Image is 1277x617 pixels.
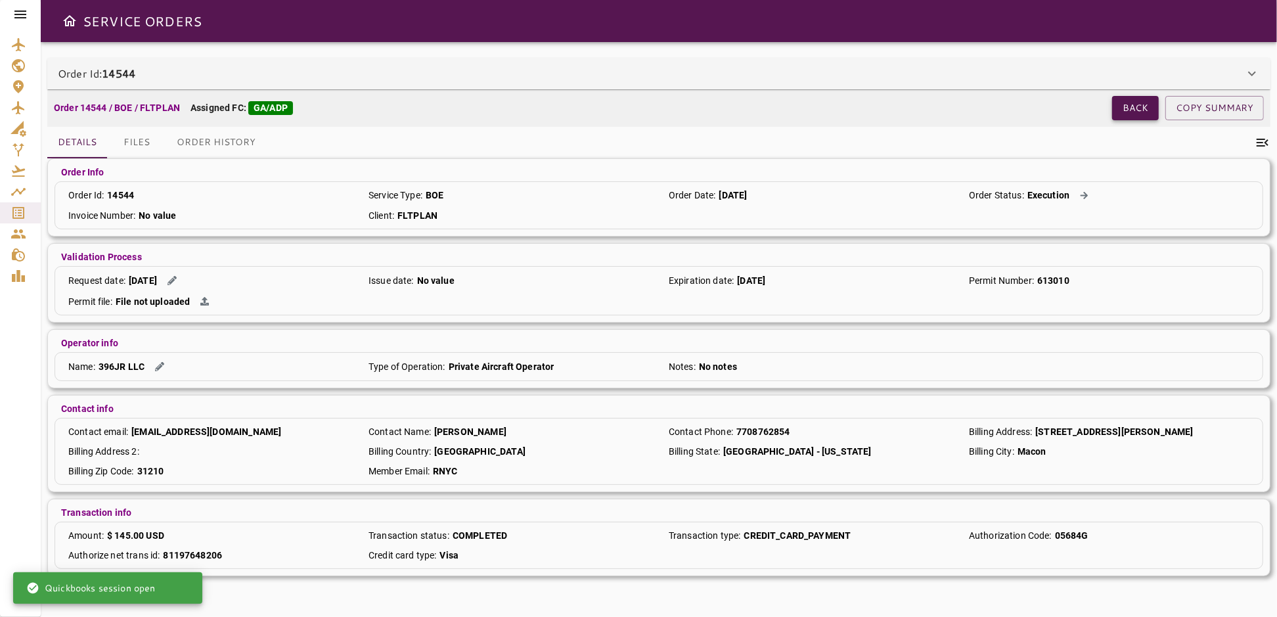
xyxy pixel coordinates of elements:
[699,360,737,373] p: No notes
[969,445,1014,458] p: Billing City :
[669,360,696,373] p: Notes :
[139,209,176,222] p: No value
[83,11,202,32] h6: SERVICE ORDERS
[163,549,222,562] p: 81197648206
[129,274,157,287] p: [DATE]
[736,425,790,438] p: 7708762854
[68,189,104,202] p: Order Id :
[166,127,266,158] button: Order History
[1075,189,1094,202] button: Action
[61,166,104,179] p: Order Info
[969,189,1024,202] p: Order Status :
[248,101,293,115] div: GA/ADP
[1027,189,1069,202] p: Execution
[434,425,506,438] p: [PERSON_NAME]
[369,360,445,373] p: Type of Operation :
[669,445,720,458] p: Billing State :
[131,425,281,438] p: [EMAIL_ADDRESS][DOMAIN_NAME]
[669,529,741,542] p: Transaction type :
[68,549,160,562] p: Authorize net trans id :
[68,425,128,438] p: Contact email :
[26,576,155,600] div: Quickbooks session open
[369,529,449,542] p: Transaction status :
[369,549,437,562] p: Credit card type :
[68,209,135,222] p: Invoice Number :
[68,445,139,458] p: Billing Address 2 :
[369,274,414,287] p: Issue date :
[669,274,734,287] p: Expiration date :
[1018,445,1046,458] p: Macon
[190,101,293,115] p: Assigned FC:
[107,127,166,158] button: Files
[669,425,733,438] p: Contact Phone :
[107,189,134,202] p: 14544
[369,445,431,458] p: Billing Country :
[1055,529,1088,542] p: 05684G
[162,273,182,288] button: Edit
[737,274,765,287] p: [DATE]
[68,529,104,542] p: Amount :
[61,336,118,350] p: Operator info
[107,529,164,542] p: $ 145.00 USD
[1035,425,1193,438] p: [STREET_ADDRESS][PERSON_NAME]
[453,529,507,542] p: COMPLETED
[102,66,135,81] b: 14544
[56,8,83,34] button: Open drawer
[137,465,164,478] p: 31210
[68,465,134,478] p: Billing Zip Code :
[58,66,135,81] p: Order Id:
[99,360,145,373] p: 396JR LLC
[969,425,1032,438] p: Billing Address :
[369,465,430,478] p: Member Email :
[47,58,1270,89] div: Order Id:14544
[426,189,443,202] p: BOE
[969,529,1052,542] p: Authorization Code :
[61,506,131,519] p: Transaction info
[397,209,437,222] p: FLTPLAN
[150,359,169,374] button: Edit
[68,360,95,373] p: Name :
[1037,274,1069,287] p: 613010
[195,294,214,308] button: Action
[434,445,526,458] p: [GEOGRAPHIC_DATA]
[54,101,180,115] p: Order 14544 / BOE / FLTPLAN
[669,189,716,202] p: Order Date :
[369,209,394,222] p: Client :
[1112,96,1159,120] button: Back
[369,189,422,202] p: Service Type :
[68,274,125,287] p: Request date :
[417,274,455,287] p: No value
[369,425,431,438] p: Contact Name :
[1165,96,1264,120] button: COPY SUMMARY
[723,445,872,458] p: [GEOGRAPHIC_DATA] - [US_STATE]
[68,295,112,308] p: Permit file :
[719,189,748,202] p: [DATE]
[449,360,554,373] p: Private Aircraft Operator
[433,465,458,478] p: RNYC
[61,250,142,263] p: Validation Process
[116,295,190,308] p: File not uploaded
[47,127,107,158] button: Details
[744,529,851,542] p: CREDIT_CARD_PAYMENT
[969,274,1034,287] p: Permit Number :
[61,402,114,415] p: Contact info
[440,549,459,562] p: Visa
